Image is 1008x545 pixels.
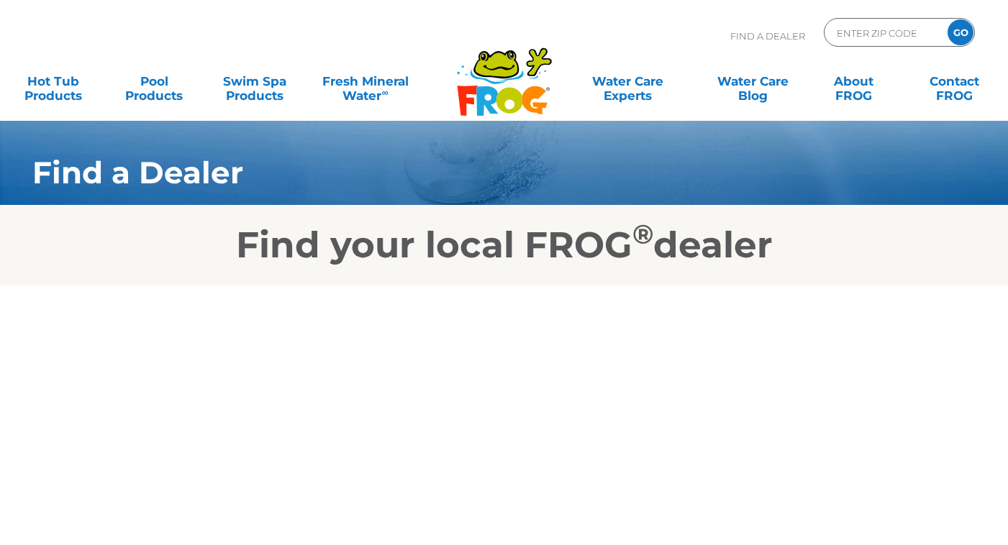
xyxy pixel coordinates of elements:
sup: ® [632,218,653,250]
sup: ∞ [381,87,388,98]
p: Find A Dealer [730,18,805,54]
a: PoolProducts [115,67,194,96]
a: Swim SpaProducts [216,67,294,96]
h2: Find your local FROG dealer [11,224,997,267]
a: Fresh MineralWater∞ [317,67,414,96]
h1: Find a Dealer [32,155,899,190]
a: Water CareBlog [714,67,792,96]
a: ContactFROG [915,67,994,96]
input: GO [948,19,973,45]
a: AboutFROG [814,67,893,96]
a: Hot TubProducts [14,67,93,96]
img: Frog Products Logo [449,29,560,116]
a: Water CareExperts [564,67,691,96]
